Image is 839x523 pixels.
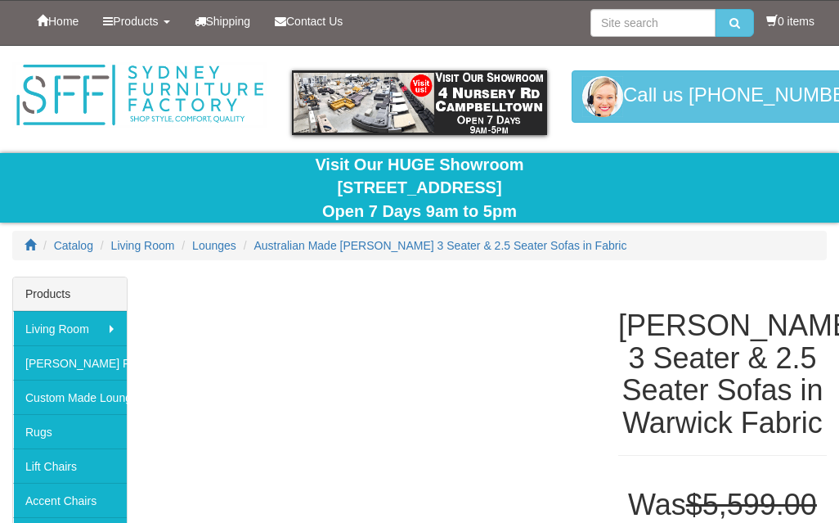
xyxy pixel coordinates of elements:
del: $5,599.00 [686,488,817,521]
a: Lounges [192,239,236,252]
div: Products [13,277,127,311]
span: Contact Us [286,15,343,28]
span: Home [48,15,79,28]
a: Rugs [13,414,127,449]
a: Living Room [13,311,127,345]
input: Site search [590,9,716,37]
h1: [PERSON_NAME] 3 Seater & 2.5 Seater Sofas in Warwick Fabric [618,309,827,439]
img: Sydney Furniture Factory [12,62,267,128]
a: Lift Chairs [13,449,127,483]
span: Products [113,15,158,28]
li: 0 items [766,13,814,29]
div: Visit Our HUGE Showroom [STREET_ADDRESS] Open 7 Days 9am to 5pm [12,153,827,223]
span: Shipping [206,15,251,28]
a: Accent Chairs [13,483,127,517]
a: Contact Us [262,1,355,42]
a: [PERSON_NAME] Furniture [13,345,127,380]
a: Catalog [54,239,93,252]
a: Shipping [182,1,263,42]
a: Custom Made Lounges [13,380,127,414]
a: Products [91,1,182,42]
a: Australian Made [PERSON_NAME] 3 Seater & 2.5 Seater Sofas in Fabric [254,239,627,252]
a: Home [25,1,91,42]
img: showroom.gif [292,70,547,135]
a: Living Room [111,239,175,252]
